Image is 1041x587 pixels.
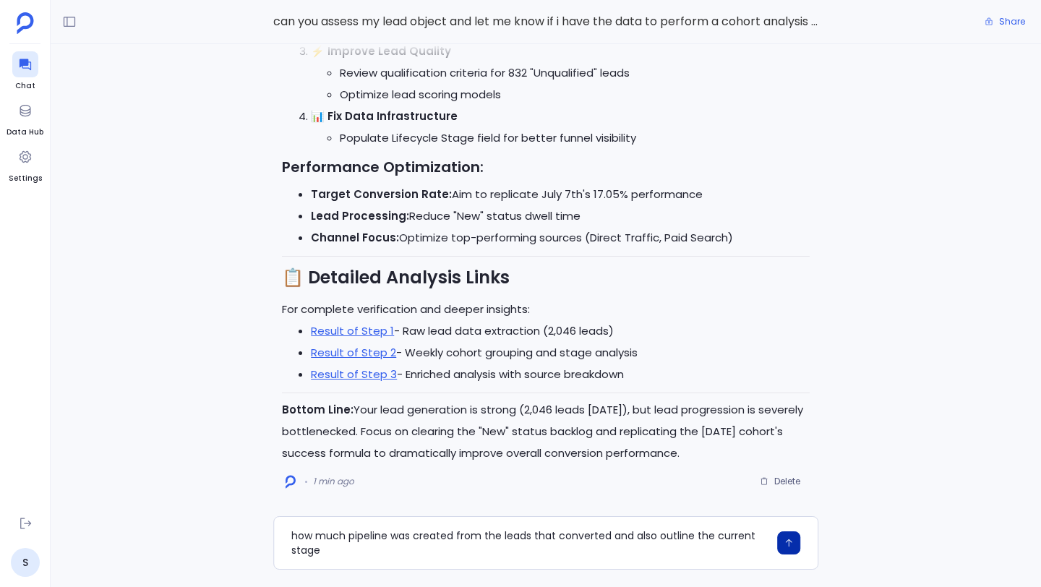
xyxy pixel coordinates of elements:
li: - Weekly cohort grouping and stage analysis [311,342,810,364]
strong: Bottom Line: [282,402,354,417]
a: Chat [12,51,38,92]
li: Review qualification criteria for 832 "Unqualified" leads [340,62,810,84]
textarea: how much pipeline was created from the leads that converted and also outline the current stage [291,528,768,557]
strong: Target Conversion Rate: [311,187,452,202]
img: petavue logo [17,12,34,34]
span: Settings [9,173,42,184]
a: Result of Step 1 [311,323,394,338]
li: - Enriched analysis with source breakdown [311,364,810,385]
strong: Performance Optimization: [282,157,484,177]
span: 1 min ago [313,476,354,487]
strong: Lead Processing: [311,208,409,223]
strong: 📋 Detailed Analysis Links [282,265,510,289]
a: Result of Step 3 [311,367,397,382]
a: Result of Step 2 [311,345,396,360]
span: Share [999,16,1025,27]
p: For complete verification and deeper insights: [282,299,810,320]
strong: 📊 Fix Data Infrastructure [311,108,458,124]
span: Chat [12,80,38,92]
a: Settings [9,144,42,184]
li: Populate Lifecycle Stage field for better funnel visibility [340,127,810,149]
img: logo [286,475,296,489]
p: Your lead generation is strong (2,046 leads [DATE]), but lead progression is severely bottlenecke... [282,399,810,464]
a: S [11,548,40,577]
strong: Channel Focus: [311,230,399,245]
button: Share [976,12,1034,32]
li: Aim to replicate July 7th's 17.05% performance [311,184,810,205]
button: Delete [750,471,810,492]
span: Data Hub [7,127,43,138]
span: Delete [774,476,800,487]
li: - Raw lead data extraction (2,046 leads) [311,320,810,342]
a: Data Hub [7,98,43,138]
li: Optimize top-performing sources (Direct Traffic, Paid Search) [311,227,810,249]
li: Optimize lead scoring models [340,84,810,106]
span: can you assess my lead object and let me know if i have the data to perform a cohort analysis on ... [273,12,818,31]
li: Reduce "New" status dwell time [311,205,810,227]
